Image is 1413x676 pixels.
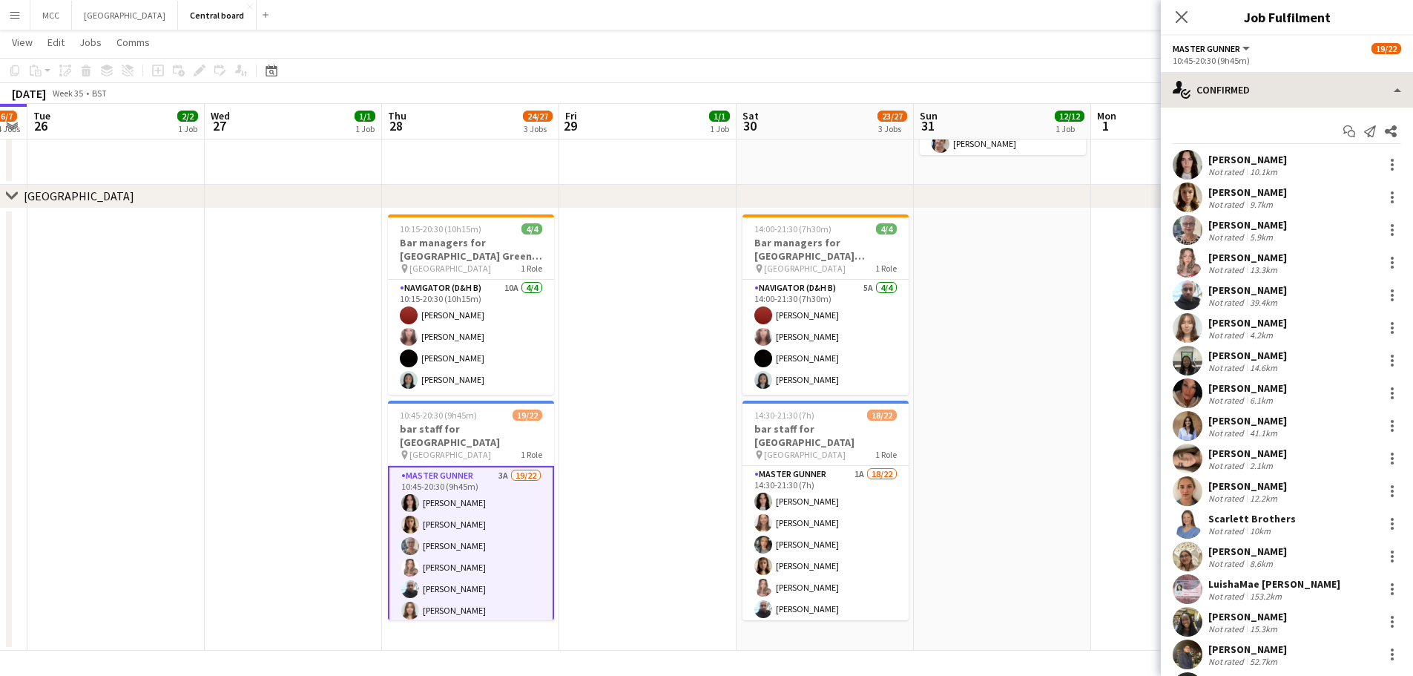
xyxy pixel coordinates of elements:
span: 4/4 [876,223,897,234]
span: [GEOGRAPHIC_DATA] [409,263,491,274]
div: [PERSON_NAME] [1208,381,1287,395]
span: Edit [47,36,65,49]
div: [PERSON_NAME] [1208,545,1287,558]
span: [GEOGRAPHIC_DATA] [764,263,846,274]
span: Thu [388,109,406,122]
div: 10:45-20:30 (9h45m) [1173,55,1401,66]
span: 10:15-20:30 (10h15m) [400,223,481,234]
div: 10km [1247,525,1274,536]
div: Not rated [1208,460,1247,471]
div: [PERSON_NAME] [1208,316,1287,329]
div: Not rated [1208,591,1247,602]
div: [PERSON_NAME] [1208,186,1287,199]
span: 24/27 [523,111,553,122]
h3: Bar managers for [GEOGRAPHIC_DATA] [PERSON_NAME] [742,236,909,263]
div: [PERSON_NAME] [1208,283,1287,297]
div: Scarlett Brothers [1208,512,1296,525]
span: Tue [33,109,50,122]
span: 31 [918,117,938,134]
div: Not rated [1208,525,1247,536]
app-job-card: 14:30-21:30 (7h)18/22bar staff for [GEOGRAPHIC_DATA] [GEOGRAPHIC_DATA]1 RoleMaster Gunner1A18/221... [742,401,909,620]
span: Fri [565,109,577,122]
div: Not rated [1208,199,1247,210]
span: 1 Role [875,263,897,274]
div: Not rated [1208,493,1247,504]
div: Not rated [1208,264,1247,275]
div: 52.7km [1247,656,1280,667]
div: Not rated [1208,558,1247,569]
span: 30 [740,117,759,134]
button: Master Gunner [1173,43,1252,54]
div: 41.1km [1247,427,1280,439]
div: [PERSON_NAME] [1208,251,1287,264]
div: 10.1km [1247,166,1280,177]
div: 5.9km [1247,232,1276,243]
div: 4.2km [1247,329,1276,341]
div: 15.3km [1247,623,1280,634]
a: Edit [42,33,70,52]
div: Not rated [1208,656,1247,667]
span: 1 Role [521,449,542,460]
h3: Bar managers for [GEOGRAPHIC_DATA] Green King Day [388,236,554,263]
span: 26 [31,117,50,134]
div: [PERSON_NAME] [1208,643,1287,656]
div: 2.1km [1247,460,1276,471]
div: [PERSON_NAME] [1208,414,1287,427]
span: View [12,36,33,49]
div: [PERSON_NAME] [1208,610,1287,623]
div: Not rated [1208,166,1247,177]
button: [GEOGRAPHIC_DATA] [72,1,178,30]
app-job-card: 14:00-21:30 (7h30m)4/4Bar managers for [GEOGRAPHIC_DATA] [PERSON_NAME] [GEOGRAPHIC_DATA]1 RoleNav... [742,214,909,395]
span: Week 35 [49,88,86,99]
div: 14.6km [1247,362,1280,373]
span: 29 [563,117,577,134]
div: Not rated [1208,623,1247,634]
div: [DATE] [12,86,46,101]
div: 10:45-20:30 (9h45m)19/22bar staff for [GEOGRAPHIC_DATA] [GEOGRAPHIC_DATA]1 RoleMaster Gunner3A19/... [388,401,554,620]
span: 1 [1095,117,1116,134]
div: BST [92,88,107,99]
div: 8.6km [1247,558,1276,569]
app-card-role: Navigator (D&H B)4A12/1211:00-23:00 (12h)[PERSON_NAME][PERSON_NAME][PERSON_NAME][PERSON_NAME][PER... [920,1,1086,288]
div: 153.2km [1247,591,1285,602]
span: 19/22 [1371,43,1401,54]
div: 12.2km [1247,493,1280,504]
span: 18/22 [867,410,897,421]
div: [PERSON_NAME] [1208,218,1287,232]
span: Wed [211,109,230,122]
app-job-card: 10:15-20:30 (10h15m)4/4Bar managers for [GEOGRAPHIC_DATA] Green King Day [GEOGRAPHIC_DATA]1 RoleN... [388,214,554,395]
span: 2/2 [177,111,198,122]
div: [PERSON_NAME] [1208,153,1287,166]
h3: Job Fulfilment [1161,7,1413,27]
div: 3 Jobs [878,123,906,134]
div: Not rated [1208,395,1247,406]
div: [PERSON_NAME] [1208,349,1287,362]
span: [GEOGRAPHIC_DATA] [764,449,846,460]
div: Confirmed [1161,72,1413,108]
span: 14:30-21:30 (7h) [754,410,814,421]
div: 1 Job [355,123,375,134]
span: 28 [386,117,406,134]
div: 3 Jobs [524,123,552,134]
span: 19/22 [513,410,542,421]
span: 12/12 [1055,111,1084,122]
span: Sat [742,109,759,122]
div: Not rated [1208,329,1247,341]
span: 4/4 [521,223,542,234]
div: 1 Job [1055,123,1084,134]
span: 14:00-21:30 (7h30m) [754,223,831,234]
div: Not rated [1208,427,1247,439]
span: [GEOGRAPHIC_DATA] [409,449,491,460]
a: View [6,33,39,52]
div: [GEOGRAPHIC_DATA] [24,188,134,203]
span: 23/27 [877,111,907,122]
span: Master Gunner [1173,43,1240,54]
span: Jobs [79,36,102,49]
div: Not rated [1208,297,1247,308]
h3: bar staff for [GEOGRAPHIC_DATA] [388,422,554,449]
span: 10:45-20:30 (9h45m) [400,410,477,421]
span: 27 [208,117,230,134]
span: Sun [920,109,938,122]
